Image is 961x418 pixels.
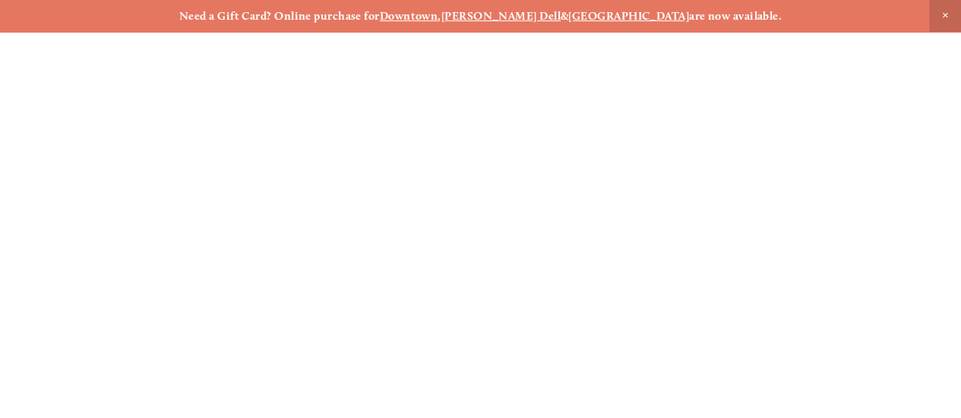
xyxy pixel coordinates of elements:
[441,9,561,23] a: [PERSON_NAME] Dell
[179,9,380,23] strong: Need a Gift Card? Online purchase for
[561,9,568,23] strong: &
[438,9,441,23] strong: ,
[689,9,782,23] strong: are now available.
[568,9,689,23] a: [GEOGRAPHIC_DATA]
[380,9,438,23] a: Downtown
